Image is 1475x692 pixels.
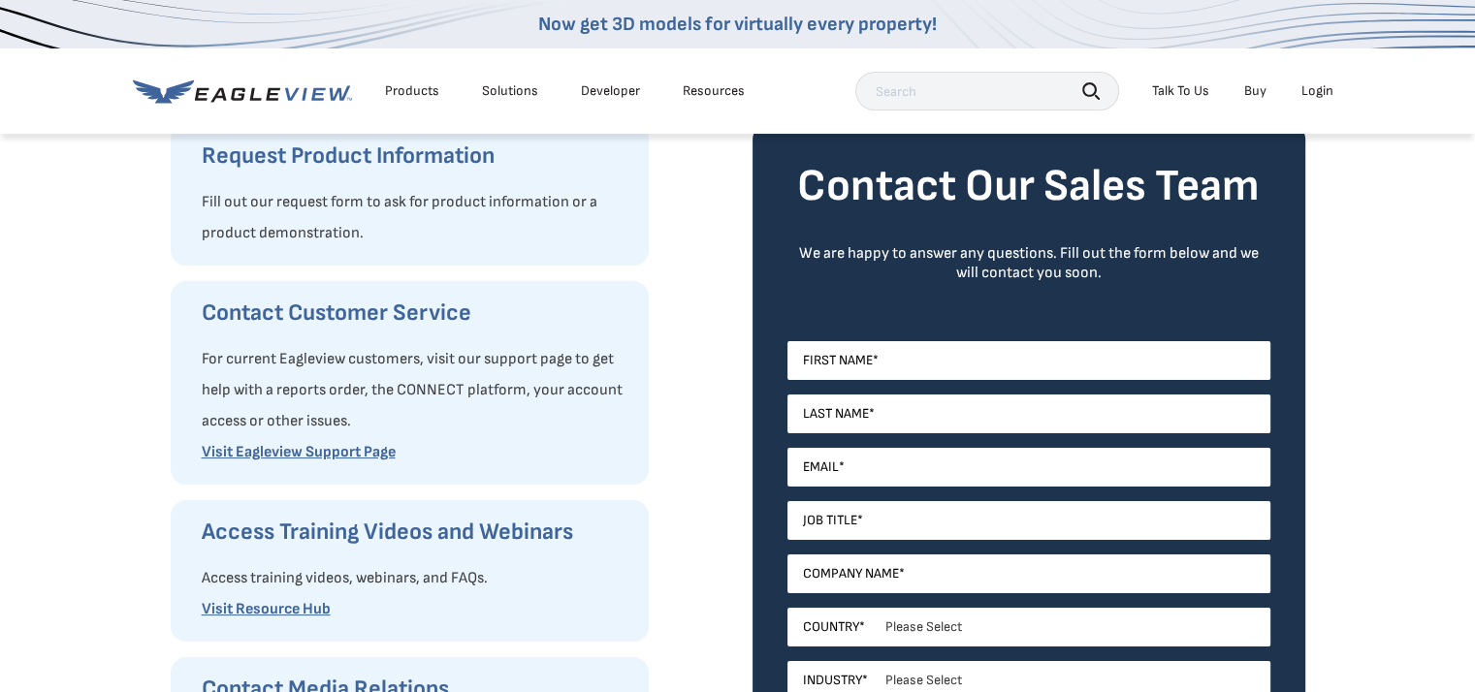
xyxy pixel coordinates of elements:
[202,187,629,249] p: Fill out our request form to ask for product information or a product demonstration.
[385,82,439,100] div: Products
[202,141,629,172] h3: Request Product Information
[855,72,1119,110] input: Search
[1301,82,1333,100] div: Login
[482,82,538,100] div: Solutions
[202,443,396,461] a: Visit Eagleview Support Page
[202,298,629,329] h3: Contact Customer Service
[202,563,629,594] p: Access training videos, webinars, and FAQs.
[1244,82,1267,100] a: Buy
[538,13,937,36] a: Now get 3D models for virtually every property!
[683,82,745,100] div: Resources
[797,160,1260,213] strong: Contact Our Sales Team
[581,82,640,100] a: Developer
[202,344,629,437] p: For current Eagleview customers, visit our support page to get help with a reports order, the CON...
[202,600,331,618] a: Visit Resource Hub
[1152,82,1209,100] div: Talk To Us
[202,517,629,548] h3: Access Training Videos and Webinars
[787,244,1270,283] div: We are happy to answer any questions. Fill out the form below and we will contact you soon.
